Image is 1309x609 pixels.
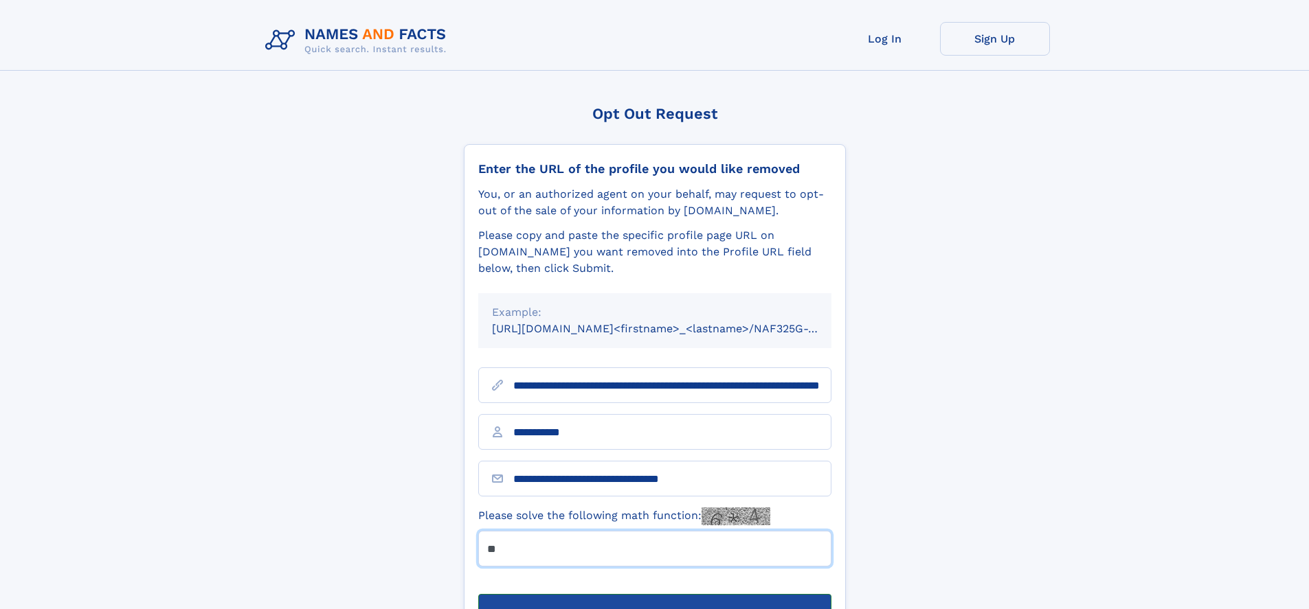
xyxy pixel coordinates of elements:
[492,304,818,321] div: Example:
[830,22,940,56] a: Log In
[478,186,831,219] div: You, or an authorized agent on your behalf, may request to opt-out of the sale of your informatio...
[260,22,458,59] img: Logo Names and Facts
[478,161,831,176] div: Enter the URL of the profile you would like removed
[940,22,1050,56] a: Sign Up
[464,105,846,122] div: Opt Out Request
[478,507,770,525] label: Please solve the following math function:
[492,322,858,335] small: [URL][DOMAIN_NAME]<firstname>_<lastname>/NAF325G-xxxxxxxx
[478,227,831,277] div: Please copy and paste the specific profile page URL on [DOMAIN_NAME] you want removed into the Pr...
